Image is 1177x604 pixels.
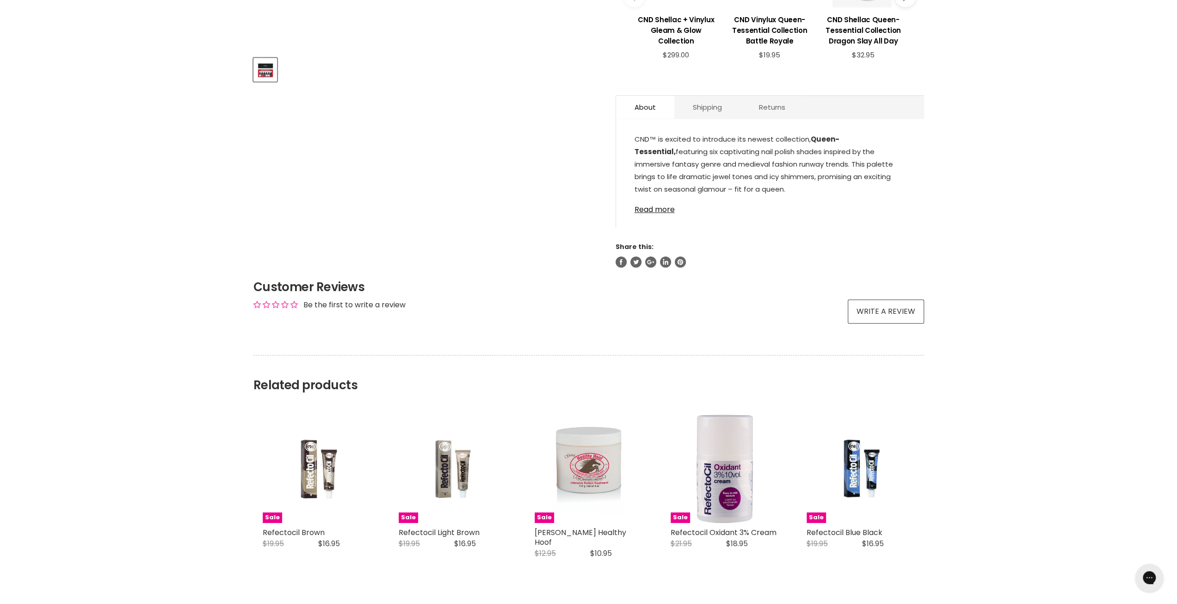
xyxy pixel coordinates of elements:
[663,50,689,60] span: $299.00
[634,7,718,51] a: View product:CND Shellac + Vinylux Gleam & Glow Collection
[821,7,905,51] a: View product:CND Shellac Queen-Tessential Collection Dragon Slay All Day
[263,415,371,523] a: Refectocil Brown Sale
[727,7,812,51] a: View product:CND Vinylux Queen-Tessential Collection Battle Royale
[253,299,298,310] div: Average rating is 0.00 stars
[254,59,276,81] img: CND Shellac Queen-Tessential Collection
[848,299,924,324] a: Write a review
[635,200,906,214] a: Read more
[263,538,284,549] span: $19.95
[821,14,905,46] h3: CND Shellac Queen-Tessential Collection Dragon Slay All Day
[399,538,420,549] span: $19.95
[399,527,480,538] a: Refectocil Light Brown
[807,527,882,538] a: Refectocil Blue Black
[399,512,418,523] span: Sale
[852,50,875,60] span: $32.95
[807,512,826,523] span: Sale
[616,96,674,118] a: About
[417,415,488,523] img: Refectocil Light Brown
[689,415,761,523] img: Refectocil Oxidant 3% Creme
[263,527,325,538] a: Refectocil Brown
[553,415,625,523] img: Gena Healthy Hoof
[535,548,556,559] span: $12.95
[535,415,643,523] a: Gena Healthy Hoof Sale
[635,134,839,156] strong: Queen-Tessential
[671,527,776,538] a: Refectocil Oxidant 3% Cream
[726,538,748,549] span: $18.95
[825,415,896,523] img: Refectocil Blue Black
[454,538,476,549] span: $16.95
[263,512,282,523] span: Sale
[671,538,692,549] span: $21.95
[635,147,893,194] span: featuring six captivating nail polish shades inspired by the immersive fantasy genre and medieval...
[807,538,828,549] span: $19.95
[616,243,924,268] aside: Share this:
[535,512,554,523] span: Sale
[1131,560,1168,595] iframe: Gorgias live chat messenger
[252,55,600,81] div: Product thumbnails
[671,512,690,523] span: Sale
[399,415,507,523] a: Refectocil Light Brown Sale
[862,538,884,549] span: $16.95
[253,279,924,295] h2: Customer Reviews
[807,415,915,523] a: Refectocil Blue Black Sale
[635,134,811,144] span: CND™ is excited to introduce its newest collection,
[590,548,612,559] span: $10.95
[674,147,676,156] strong: ,
[318,538,340,549] span: $16.95
[303,300,406,310] div: Be the first to write a review
[727,14,812,46] h3: CND Vinylux Queen-Tessential Collection Battle Royale
[634,14,718,46] h3: CND Shellac + Vinylux Gleam & Glow Collection
[616,242,653,251] span: Share this:
[740,96,804,118] a: Returns
[671,415,779,523] a: Refectocil Oxidant 3% Creme Sale
[674,96,740,118] a: Shipping
[759,50,780,60] span: $19.95
[535,527,626,548] a: [PERSON_NAME] Healthy Hoof
[281,415,352,523] img: Refectocil Brown
[253,355,924,392] h2: Related products
[253,58,277,81] button: CND Shellac Queen-Tessential Collection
